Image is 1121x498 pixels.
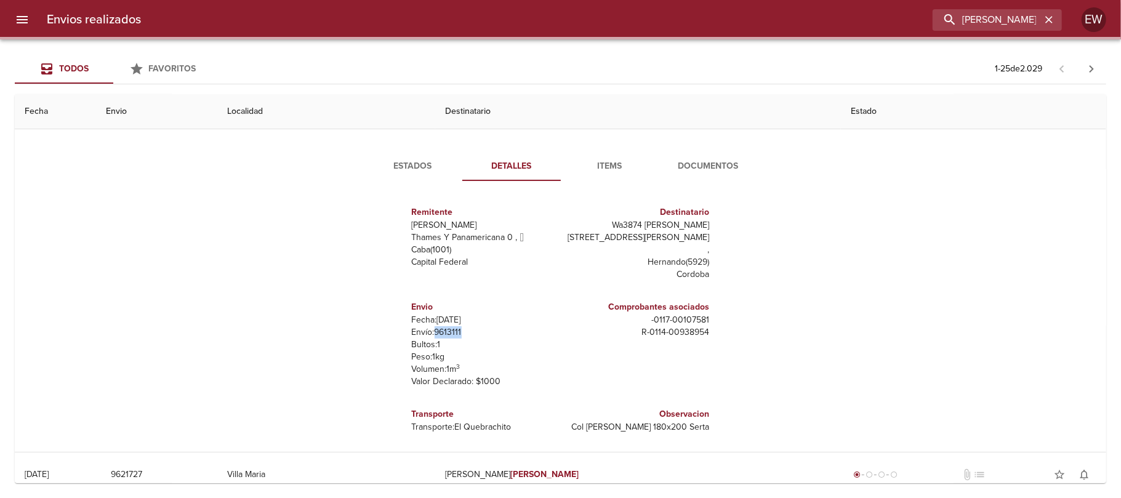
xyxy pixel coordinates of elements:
span: Pagina siguiente [1077,54,1106,84]
div: Tabs Envios [15,54,212,84]
span: Todos [59,63,89,74]
p: - 0117 - 00107581 [566,314,710,326]
span: Pagina anterior [1047,62,1077,74]
div: Tabs detalle de guia [364,151,758,181]
span: Favoritos [149,63,196,74]
p: Valor Declarado: $ 1000 [412,376,556,388]
h6: Destinatario [566,206,710,219]
h6: Remitente [412,206,556,219]
button: Agregar a favoritos [1047,462,1072,487]
th: Localidad [217,94,436,129]
button: menu [7,5,37,34]
th: Fecha [15,94,96,129]
span: star_border [1053,468,1066,481]
p: Peso: 1 kg [412,351,556,363]
em: [PERSON_NAME] [510,469,579,480]
div: EW [1082,7,1106,32]
th: Estado [841,94,1106,129]
p: Caba ( 1001 ) [412,244,556,256]
h6: Envios realizados [47,10,141,30]
span: No tiene pedido asociado [973,468,986,481]
p: Transporte: El Quebrachito [412,421,556,433]
h6: Envio [412,300,556,314]
span: radio_button_checked [853,471,861,478]
span: notifications_none [1078,468,1090,481]
p: Thames Y Panamericana 0 ,   [412,231,556,244]
th: Destinatario [435,94,841,129]
span: 9621727 [111,467,142,483]
p: Wa3874 [PERSON_NAME] [566,219,710,231]
span: Estados [371,159,455,174]
th: Envio [96,94,217,129]
td: [PERSON_NAME] [435,452,841,497]
span: Items [568,159,652,174]
h6: Comprobantes asociados [566,300,710,314]
button: 9621727 [106,464,147,486]
span: radio_button_unchecked [878,471,885,478]
p: Envío: 9613111 [412,326,556,339]
h6: Transporte [412,408,556,421]
p: Bultos: 1 [412,339,556,351]
p: R - 0114 - 00938954 [566,326,710,339]
button: Activar notificaciones [1072,462,1096,487]
span: radio_button_unchecked [866,471,873,478]
div: [DATE] [25,469,49,480]
p: Hernando ( 5929 ) [566,256,710,268]
td: Villa Maria [217,452,436,497]
p: [PERSON_NAME] [412,219,556,231]
input: buscar [933,9,1041,31]
span: No tiene documentos adjuntos [961,468,973,481]
div: Generado [851,468,900,481]
p: Volumen: 1 m [412,363,556,376]
span: radio_button_unchecked [890,471,898,478]
h6: Observacion [566,408,710,421]
sup: 3 [457,363,460,371]
p: Fecha: [DATE] [412,314,556,326]
p: Col [PERSON_NAME] 180x200 Serta [566,421,710,433]
p: Cordoba [566,268,710,281]
p: 1 - 25 de 2.029 [995,63,1042,75]
p: Capital Federal [412,256,556,268]
p: [STREET_ADDRESS][PERSON_NAME] , [566,231,710,256]
span: Documentos [667,159,750,174]
span: Detalles [470,159,553,174]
